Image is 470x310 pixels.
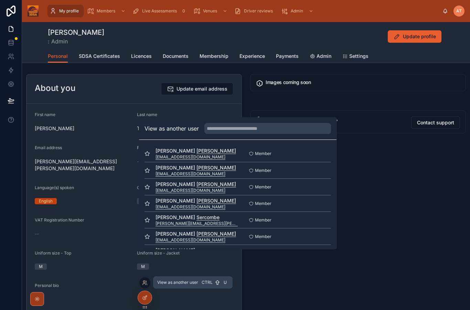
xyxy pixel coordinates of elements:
span: Member [255,184,271,190]
span: Licences [131,53,152,60]
span: Update email address [177,85,227,92]
span: Membership [200,53,228,60]
span: VAT Registration Number [35,217,84,223]
span: [PERSON_NAME] [35,125,131,132]
a: Personal [48,50,68,63]
span: Member [255,234,271,239]
a: Licences [131,50,152,64]
a: SDSA Certificates [79,50,120,64]
span: Uniform size - Jacket [137,250,180,256]
span: -- [35,230,39,237]
span: Payments [276,53,299,60]
a: Members [85,5,129,17]
span: Admin [317,53,331,60]
a: Admin [310,50,331,64]
div: scrollable content [44,3,442,19]
span: My profile [59,8,79,14]
button: Update profile [388,30,441,43]
span: Member [255,168,271,173]
span: AT [456,8,462,14]
span: Admin [291,8,303,14]
span: Gender [137,185,151,190]
span: : Admin [48,37,104,45]
a: Driver reviews [232,5,278,17]
span: Uniform size - Top [35,250,71,256]
button: Contact support [411,116,460,129]
a: Experience [239,50,265,64]
a: Documents [163,50,189,64]
span: -- [137,158,141,165]
span: [PERSON_NAME] [156,181,236,188]
span: [PERSON_NAME] [156,214,238,221]
span: [PERSON_NAME] [156,247,238,254]
a: Payments [276,50,299,64]
span: Settings [349,53,368,60]
a: Admin [279,5,317,17]
span: Documents [163,53,189,60]
span: View as another user [157,280,198,285]
a: Venues [191,5,231,17]
span: Contact support [417,119,454,126]
a: Membership [200,50,228,64]
span: First name [35,112,55,117]
div: M [39,263,43,270]
img: App logo [28,6,39,17]
span: Last name [137,112,157,117]
h5: Images coming soon [266,80,460,85]
span: [PERSON_NAME][EMAIL_ADDRESS][PERSON_NAME][DOMAIN_NAME] [35,158,131,172]
span: Member [255,217,271,223]
span: Personal bio [35,283,59,288]
a: My profile [47,5,84,17]
span: Members [97,8,115,14]
span: [PERSON_NAME] [156,230,236,237]
div: M [141,263,145,270]
span: Phone number [137,145,165,150]
span: Driver reviews [244,8,273,14]
span: Ctrl [201,279,213,286]
a: Settings [342,50,368,64]
span: [PERSON_NAME] [156,197,236,204]
span: Language(s) spoken [35,185,74,190]
span: Update profile [403,33,436,40]
span: [PERSON_NAME] [156,147,236,154]
span: Live Assessments [142,8,177,14]
div: English [39,198,53,204]
h1: [PERSON_NAME] [48,28,104,37]
span: U [222,280,228,285]
div: 0 [180,7,188,15]
span: SDSA Certificates [79,53,120,60]
span: Email address [35,145,62,150]
span: Experience [239,53,265,60]
h2: View as another user [145,124,199,133]
span: Member [255,151,271,156]
span: Personal [48,53,68,60]
span: [PERSON_NAME] [156,164,236,171]
button: Update email address [161,83,233,95]
a: Live Assessments0 [130,5,190,17]
h2: About you [35,83,75,94]
span: Member [255,201,271,206]
span: Venues [203,8,217,14]
span: Tarrant [137,125,234,132]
